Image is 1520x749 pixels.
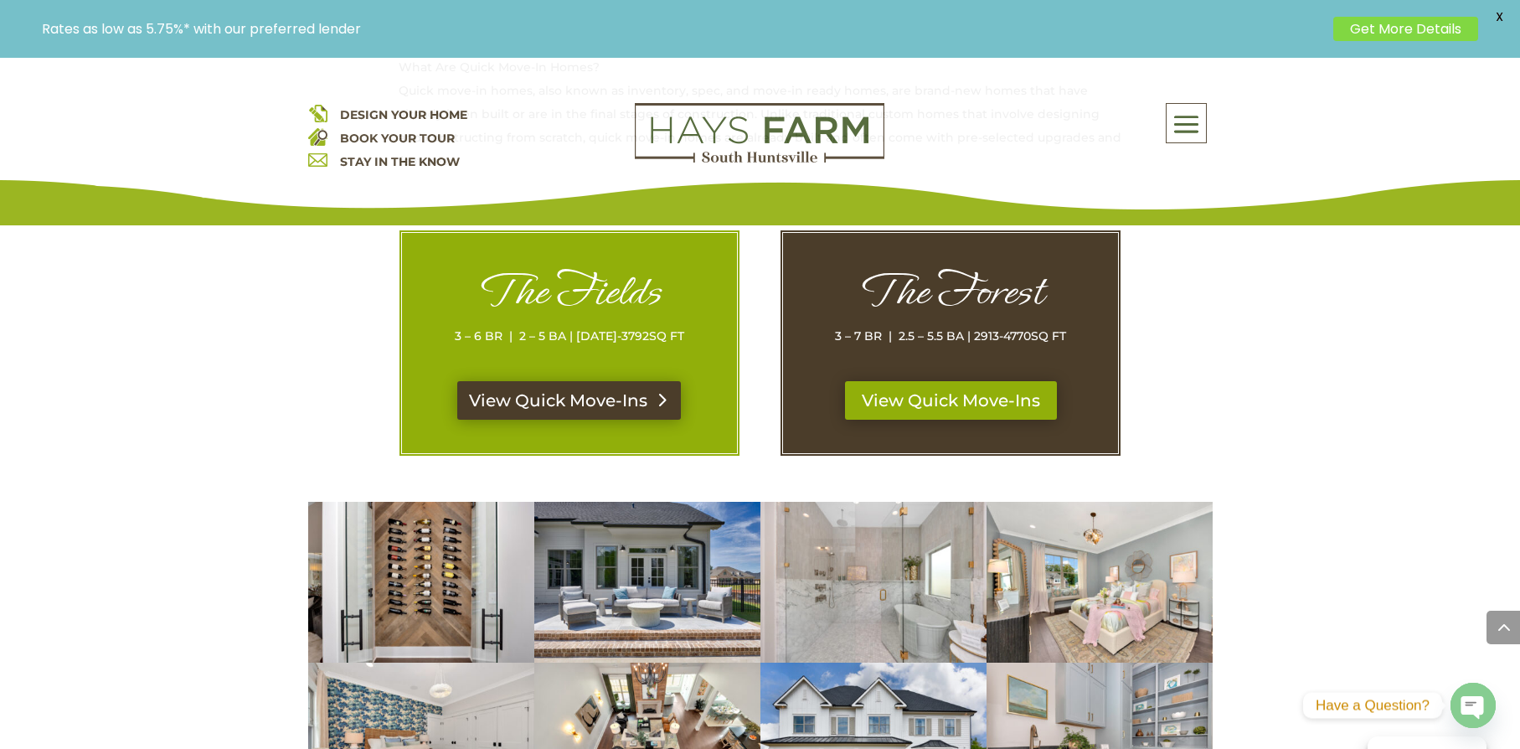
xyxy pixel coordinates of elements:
[1333,17,1478,41] a: Get More Details
[987,502,1213,663] img: 2106-Forest-Gate-82-400x284.jpg
[649,328,684,344] span: SQ FT
[340,131,455,146] a: BOOK YOUR TOUR
[455,328,649,344] span: 3 – 6 BR | 2 – 5 BA | [DATE]-3792
[340,154,460,169] a: STAY IN THE KNOW
[308,103,327,122] img: design your home
[308,127,327,146] img: book your home tour
[308,502,534,663] img: 2106-Forest-Gate-27-400x284.jpg
[457,381,681,420] a: View Quick Move-Ins
[817,324,1085,348] p: 3 – 7 BR | 2.5 – 5.5 BA | 2913-4770
[760,502,987,663] img: 2106-Forest-Gate-61-400x284.jpg
[635,103,884,163] img: Logo
[534,502,760,663] img: 2106-Forest-Gate-8-400x284.jpg
[1031,328,1066,344] span: SQ FT
[817,266,1085,324] h1: The Forest
[845,381,1057,420] a: View Quick Move-Ins
[635,152,884,167] a: hays farm homes huntsville development
[340,107,467,122] a: DESIGN YOUR HOME
[1487,4,1512,29] span: X
[42,21,1325,37] p: Rates as low as 5.75%* with our preferred lender
[435,266,703,324] h1: The Fields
